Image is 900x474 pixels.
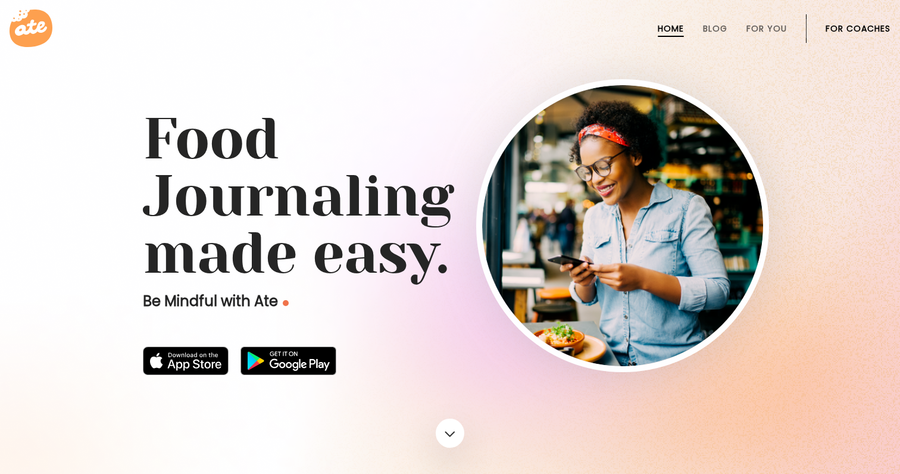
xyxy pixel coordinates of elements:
[658,24,684,33] a: Home
[143,292,476,311] p: Be Mindful with Ate
[482,85,763,366] img: home-hero-img-rounded.png
[143,111,757,282] h1: Food Journaling made easy.
[143,347,229,375] img: badge-download-apple.svg
[746,24,787,33] a: For You
[703,24,727,33] a: Blog
[240,347,336,375] img: badge-download-google.png
[826,24,890,33] a: For Coaches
